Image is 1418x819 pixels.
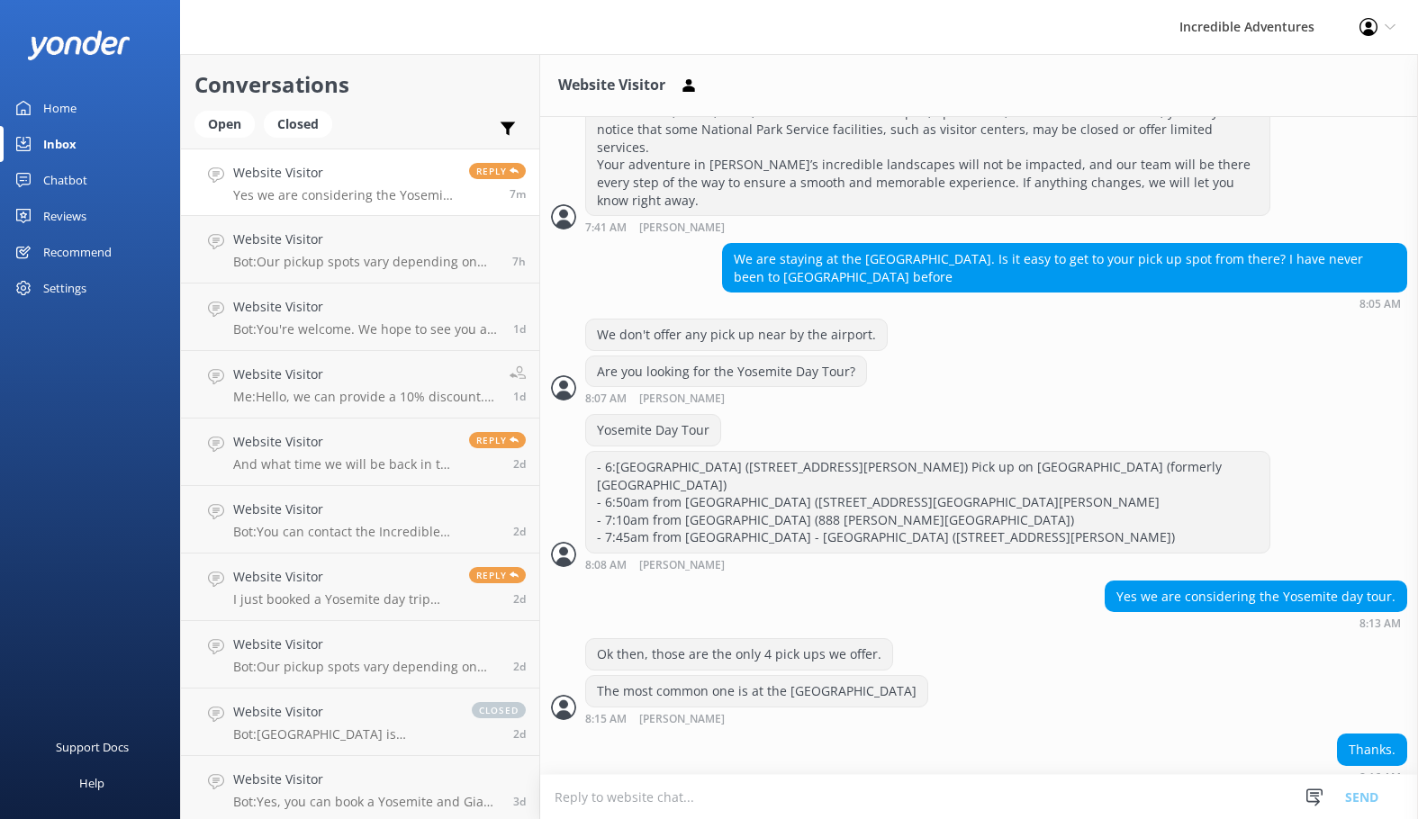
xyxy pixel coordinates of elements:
span: [PERSON_NAME] [639,560,725,571]
div: Oct 11 2025 07:07am (UTC -07:00) America/Los_Angeles [585,391,867,405]
span: Oct 08 2025 10:57am (UTC -07:00) America/Los_Angeles [513,591,526,607]
span: closed [472,702,526,718]
p: I just booked a Yosemite day trip tour, and I'm wondering if there is an alternate pickup locatio... [233,591,456,607]
h4: Website Visitor [233,163,456,183]
span: Reply [469,567,526,583]
img: yonder-white-logo.png [27,31,131,60]
p: Bot: Our pickup spots vary depending on the tour you select. To get the most accurate pickup info... [233,659,500,675]
span: Oct 08 2025 01:56am (UTC -07:00) America/Los_Angeles [513,794,526,809]
h4: Website Visitor [233,634,500,654]
h4: Website Visitor [233,499,500,519]
a: Website VisitorBot:[GEOGRAPHIC_DATA] is generally safe for tourists, but vigilance is required, e... [181,688,539,756]
a: Website VisitorYes we are considering the Yosemite day tour.Reply7m [181,148,539,216]
span: [PERSON_NAME] [639,714,725,725]
h3: Website Visitor [558,74,665,97]
p: Bot: Yes, you can book a Yosemite and Giant Sequoias Day Tour from [GEOGRAPHIC_DATA]. For more in... [233,794,500,810]
div: Support Docs [56,729,129,765]
a: Open [194,113,264,133]
h4: Website Visitor [233,769,500,789]
div: Ok then, those are the only 4 pick ups we offer. [586,639,892,670]
div: Home [43,90,77,126]
p: Bot: You're welcome. We hope to see you at Incredible Adventures soon! [233,321,500,337]
span: Oct 08 2025 02:32pm (UTC -07:00) America/Los_Angeles [513,456,526,472]
div: Oct 11 2025 07:05am (UTC -07:00) America/Los_Angeles [722,297,1407,310]
div: Oct 11 2025 07:16am (UTC -07:00) America/Los_Angeles [1337,770,1407,783]
div: Oct 11 2025 06:41am (UTC -07:00) America/Los_Angeles [585,220,1270,234]
p: Bot: Our pickup spots vary depending on the tour you select. To get the most accurate pickup info... [233,254,499,270]
div: Recommend [43,234,112,270]
h2: Conversations [194,67,526,102]
div: Oct 11 2025 07:15am (UTC -07:00) America/Los_Angeles [585,712,928,725]
strong: 8:13 AM [1359,618,1401,629]
p: Bot: You can contact the Incredible Adventures team at [PHONE_NUMBER], or by emailing [EMAIL_ADDR... [233,524,500,540]
strong: 8:07 AM [585,393,627,405]
div: Reviews [43,198,86,234]
h4: Website Visitor [233,297,500,317]
span: [PERSON_NAME] [639,222,725,234]
div: Are you looking for the Yosemite Day Tour? [586,356,866,387]
div: Oct 11 2025 07:13am (UTC -07:00) America/Los_Angeles [1105,616,1407,629]
strong: 8:05 AM [1359,299,1401,310]
h4: Website Visitor [233,364,496,384]
h4: Website Visitor [233,229,499,249]
a: Website VisitorAnd what time we will be back in the evening?Reply2d [181,418,539,486]
strong: 8:08 AM [585,560,627,571]
h4: Website Visitor [233,702,454,722]
div: We don't offer any pick up near by the airport. [586,319,887,350]
span: Reply [469,163,526,179]
span: Oct 08 2025 09:44am (UTC -07:00) America/Los_Angeles [513,659,526,674]
div: Help [79,765,104,801]
strong: 8:15 AM [585,714,627,725]
div: The most common one is at the [GEOGRAPHIC_DATA] [586,676,927,706]
h4: Website Visitor [233,432,456,452]
span: Oct 09 2025 09:06am (UTC -07:00) America/Los_Angeles [513,389,526,404]
span: Oct 08 2025 08:16am (UTC -07:00) America/Los_Angeles [513,726,526,742]
span: Oct 09 2025 05:11pm (UTC -07:00) America/Los_Angeles [513,321,526,337]
div: Settings [43,270,86,306]
div: Closed [264,111,332,138]
strong: 7:41 AM [585,222,627,234]
h4: Website Visitor [233,567,456,587]
span: [PERSON_NAME] [639,393,725,405]
a: Website VisitorBot:Our pickup spots vary depending on the tour you select. To get the most accura... [181,621,539,688]
a: Website VisitorI just booked a Yosemite day trip tour, and I'm wondering if there is an alternate... [181,553,539,621]
strong: 8:16 AM [1359,772,1401,783]
div: Chatbot [43,162,87,198]
div: Yes we are considering the Yosemite day tour. [1106,581,1406,612]
div: - 6:[GEOGRAPHIC_DATA] ([STREET_ADDRESS][PERSON_NAME]) Pick up on [GEOGRAPHIC_DATA] (formerly [GEO... [586,452,1269,553]
span: Oct 10 2025 11:59pm (UTC -07:00) America/Los_Angeles [512,254,526,269]
span: Reply [469,432,526,448]
div: We are staying at the [GEOGRAPHIC_DATA]. Is it easy to get to your pick up spot from there? I hav... [723,244,1406,292]
div: Open [194,111,255,138]
a: Website VisitorBot:Our pickup spots vary depending on the tour you select. To get the most accura... [181,216,539,283]
a: Website VisitorMe:Hello, we can provide a 10% discount. Please email us at [EMAIL_ADDRESS][DOMAIN... [181,351,539,418]
div: Inbox [43,126,77,162]
div: Yosemite Day Tour [586,415,720,445]
p: And what time we will be back in the evening? [233,456,456,472]
p: Yes we are considering the Yosemite day tour. [233,187,456,203]
p: Me: Hello, we can provide a 10% discount. Please email us at [EMAIL_ADDRESS][DOMAIN_NAME] We will... [233,389,496,405]
div: Oct 11 2025 07:08am (UTC -07:00) America/Los_Angeles [585,558,1270,571]
p: Bot: [GEOGRAPHIC_DATA] is generally safe for tourists, but vigilance is required, especially rega... [233,726,454,742]
a: Closed [264,113,341,133]
a: Website VisitorBot:You're welcome. We hope to see you at Incredible Adventures soon!1d [181,283,539,351]
div: Thanks. [1338,734,1406,765]
span: Oct 08 2025 11:17am (UTC -07:00) America/Los_Angeles [513,524,526,539]
div: We want to reassure you that [GEOGRAPHIC_DATA] remains open despite the government shutdown, and ... [586,61,1269,215]
span: Oct 11 2025 07:13am (UTC -07:00) America/Los_Angeles [510,186,526,202]
a: Website VisitorBot:You can contact the Incredible Adventures team at [PHONE_NUMBER], or by emaili... [181,486,539,553]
